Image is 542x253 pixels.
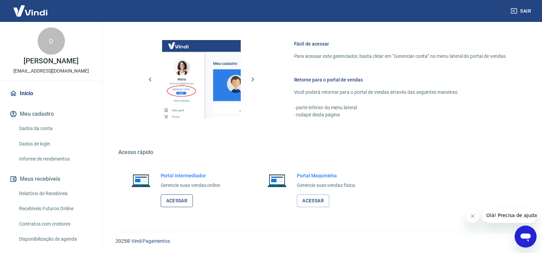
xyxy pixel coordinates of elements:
iframe: Fechar mensagem [466,209,479,223]
div: D [38,27,65,55]
a: Vindi Pagamentos [131,238,170,244]
p: [PERSON_NAME] [24,58,78,65]
iframe: Mensagem da empresa [482,208,537,223]
button: Meus recebíveis [8,172,94,187]
p: Você poderá retornar para o portal de vendas através das seguintes maneiras: [294,89,507,96]
h6: Fácil de acessar [294,40,507,47]
a: Dados de login [16,137,94,151]
a: Contratos com credores [16,217,94,231]
p: Gerencie suas vendas online. [161,182,222,189]
img: Vindi [8,0,53,21]
a: Acessar [297,194,329,207]
button: Meu cadastro [8,106,94,122]
a: Informe de rendimentos [16,152,94,166]
h6: Portal Maquininha [297,172,356,179]
p: - parte inferior do menu lateral [294,104,507,111]
span: Olá! Precisa de ajuda? [4,5,57,10]
button: Sair [509,5,534,17]
p: Gerencie suas vendas física. [297,182,356,189]
p: 2025 © [116,238,526,245]
h6: Retorne para o portal de vendas [294,76,507,83]
p: [EMAIL_ADDRESS][DOMAIN_NAME] [13,67,89,75]
img: Imagem da dashboard mostrando o botão de gerenciar conta na sidebar no lado esquerdo [162,40,241,119]
p: Para acessar este gerenciador, basta clicar em “Gerenciar conta” no menu lateral do portal de ven... [294,53,507,60]
img: Imagem de um notebook aberto [127,172,155,189]
a: Acessar [161,194,193,207]
a: Início [8,86,94,101]
img: Imagem de um notebook aberto [263,172,291,189]
a: Disponibilização de agenda [16,232,94,246]
h6: Portal Intermediador [161,172,222,179]
iframe: Botão para abrir a janela de mensagens [515,226,537,248]
a: Relatório de Recebíveis [16,187,94,201]
p: - rodapé desta página [294,111,507,118]
a: Dados da conta [16,122,94,136]
a: Recebíveis Futuros Online [16,202,94,216]
h5: Acesso rápido [118,149,523,156]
